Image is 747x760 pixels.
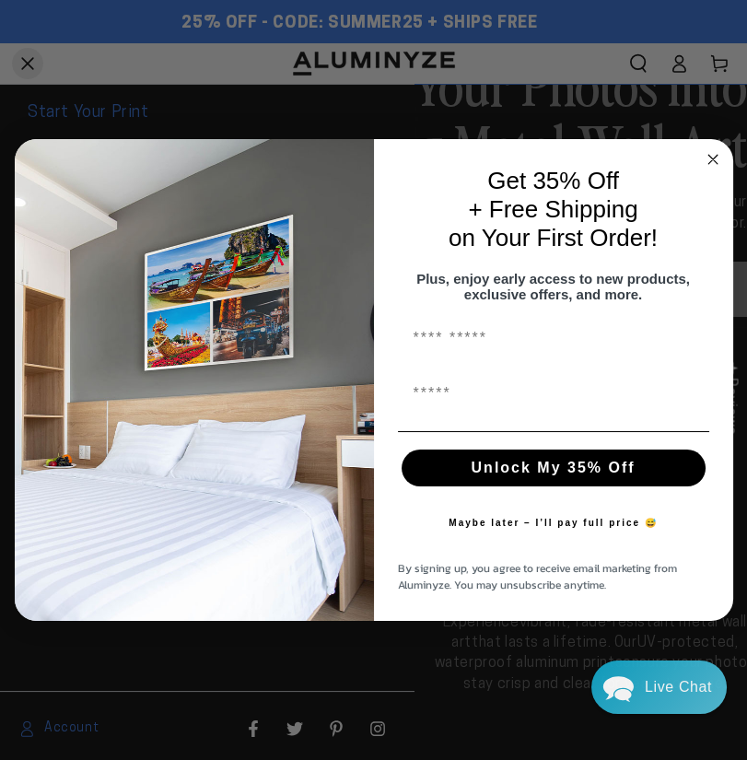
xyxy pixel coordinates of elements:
img: underline [398,431,709,432]
span: Re:amaze [198,523,249,540]
div: Chat widget toggle [591,661,727,714]
button: Unlock My 35% Off [402,450,706,486]
span: Plus, enjoy early access to new products, exclusive offers, and more. [416,271,690,302]
span: By signing up, you agree to receive email marketing from Aluminyze. You may unsubscribe anytime. [398,560,677,593]
button: Maybe later – I’ll pay full price 😅 [439,505,667,542]
span: Get 35% Off [487,167,619,194]
img: 728e4f65-7e6c-44e2-b7d1-0292a396982f.jpeg [15,139,374,622]
span: + Free Shipping [468,195,637,223]
span: We run on [141,527,249,538]
span: on Your First Order! [449,224,658,251]
img: John [172,28,220,76]
div: Contact Us Directly [645,661,712,714]
img: Marie J [134,28,181,76]
button: Close dialog [702,148,724,170]
img: Helga [211,28,259,76]
span: Away until [DATE] [137,90,254,106]
a: Leave A Message [121,555,271,585]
